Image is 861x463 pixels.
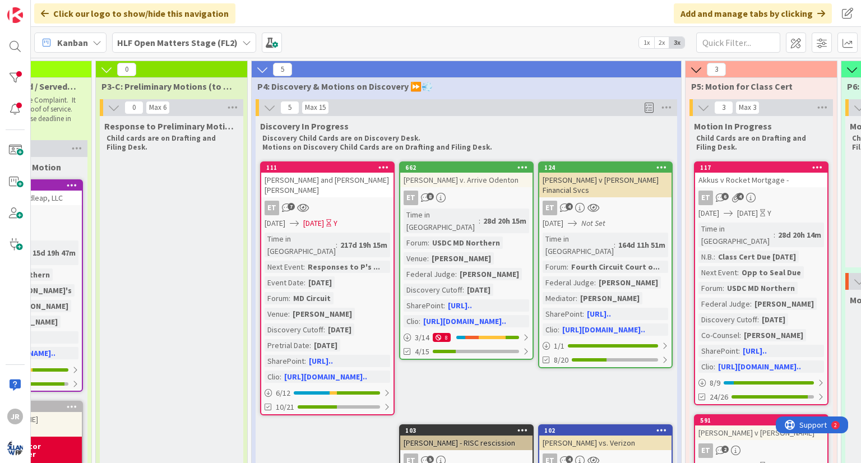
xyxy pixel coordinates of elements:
[303,217,324,229] span: [DATE]
[544,427,672,434] div: 102
[739,329,741,341] span: :
[775,229,824,241] div: 28d 20h 14m
[543,233,614,257] div: Time in [GEOGRAPHIC_DATA]
[700,416,827,424] div: 591
[743,346,767,356] a: [URL]..
[721,446,729,453] span: 2
[261,386,394,400] div: 6/12
[741,329,806,341] div: [PERSON_NAME]
[337,239,390,251] div: 217d 19h 15m
[737,207,758,219] span: [DATE]
[698,329,739,341] div: Co-Counsel
[694,121,772,132] span: Motion In Progress
[674,3,832,24] div: Add and manage tabs by clicking
[695,191,827,205] div: ET
[433,333,451,342] div: 8
[695,443,827,458] div: ET
[695,415,827,440] div: 591[PERSON_NAME] v [PERSON_NAME]
[423,316,506,326] a: [URL][DOMAIN_NAME]..
[767,207,771,219] div: Y
[714,360,715,373] span: :
[404,209,479,233] div: Time in [GEOGRAPHIC_DATA]
[24,2,51,15] span: Support
[576,292,577,304] span: :
[698,251,714,263] div: N.B.
[539,339,672,353] div: 1/1
[695,163,827,187] div: 117Akkus v Rocket Mortgage -
[582,308,584,320] span: :
[566,203,573,210] span: 4
[276,387,290,399] span: 6 / 12
[404,252,427,265] div: Venue
[757,313,759,326] span: :
[404,268,455,280] div: Federal Judge
[266,164,394,172] div: 111
[404,284,462,296] div: Discovery Cutoff
[479,215,480,227] span: :
[721,193,729,200] span: 6
[419,315,420,327] span: :
[280,371,281,383] span: :
[691,81,823,92] span: P5: Motion for Class Cert
[262,142,492,152] strong: Motions on Discovery Child Cards are on Drafting and Filing Desk.
[30,247,78,259] div: 15d 19h 47m
[265,201,279,215] div: ET
[428,237,429,249] span: :
[288,308,290,320] span: :
[539,173,672,197] div: [PERSON_NAME] v [PERSON_NAME] Financial Svcs
[558,323,559,336] span: :
[265,292,289,304] div: Forum
[669,37,684,48] span: 3x
[101,81,233,92] span: P3-C: Preliminary Motions (to Dismiss, etc.)
[464,284,493,296] div: [DATE]
[543,276,594,289] div: Federal Judge
[554,354,568,366] span: 8/20
[404,191,418,205] div: ET
[615,239,668,251] div: 164d 11h 51m
[696,33,780,53] input: Quick Filter...
[554,340,564,352] span: 1 / 1
[304,355,306,367] span: :
[737,266,739,279] span: :
[265,276,304,289] div: Event Date
[104,121,239,132] span: Response to Preliminary Motions
[6,300,71,312] div: [PERSON_NAME]
[698,266,737,279] div: Next Event
[290,308,355,320] div: [PERSON_NAME]
[698,345,738,357] div: SharePoint
[261,173,394,197] div: [PERSON_NAME] and [PERSON_NAME] [PERSON_NAME]
[117,37,238,48] b: HLF Open Matters Stage (FL2)
[698,298,750,310] div: Federal Judge
[309,339,311,351] span: :
[400,163,533,187] div: 662[PERSON_NAME] v. Arrive Odenton
[400,163,533,173] div: 662
[117,63,136,76] span: 0
[107,133,217,152] strong: Child cards are on Drafting and Filing Desk.
[695,415,827,425] div: 591
[710,391,728,403] span: 24/26
[7,440,23,456] img: avatar
[429,237,503,249] div: USDC MD Northern
[261,201,394,215] div: ET
[698,282,723,294] div: Forum
[480,215,529,227] div: 28d 20h 15m
[284,372,367,382] a: [URL][DOMAIN_NAME]..
[448,300,472,311] a: [URL]..
[738,345,740,357] span: :
[265,355,304,367] div: SharePoint
[539,436,672,450] div: [PERSON_NAME] vs. Verizon
[654,37,669,48] span: 2x
[303,261,305,273] span: :
[752,298,817,310] div: [PERSON_NAME]
[404,299,443,312] div: SharePoint
[462,284,464,296] span: :
[309,356,333,366] a: [URL]..
[737,193,744,200] span: 4
[543,323,558,336] div: Clio
[707,63,726,76] span: 3
[427,456,434,463] span: 5
[698,223,774,247] div: Time in [GEOGRAPHIC_DATA]
[562,325,645,335] a: [URL][DOMAIN_NAME]..
[288,203,295,210] span: 7
[260,121,349,132] span: Discovery In Progress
